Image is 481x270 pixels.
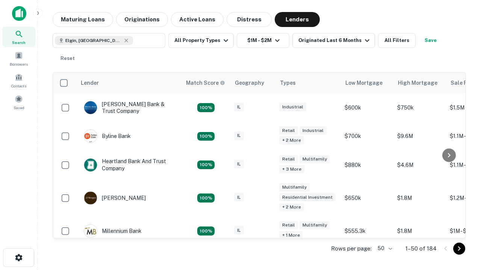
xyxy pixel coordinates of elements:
[275,72,341,93] th: Types
[186,79,225,87] div: Capitalize uses an advanced AI algorithm to match your search with the best lender. The match sco...
[393,217,446,245] td: $1.8M
[341,122,393,150] td: $700k
[234,131,244,140] div: IL
[2,48,35,69] a: Borrowers
[279,183,310,192] div: Multifamily
[393,93,446,122] td: $750k
[81,78,99,87] div: Lender
[12,39,26,45] span: Search
[84,224,142,238] div: Millennium Bank
[299,155,330,163] div: Multifamily
[234,160,244,168] div: IL
[237,33,289,48] button: $1M - $2M
[197,226,215,235] div: Matching Properties: 16, hasApolloMatch: undefined
[299,221,330,229] div: Multifamily
[84,129,131,143] div: Byline Bank
[197,193,215,202] div: Matching Properties: 24, hasApolloMatch: undefined
[331,244,372,253] p: Rows per page:
[65,37,122,44] span: Elgin, [GEOGRAPHIC_DATA], [GEOGRAPHIC_DATA]
[197,103,215,112] div: Matching Properties: 28, hasApolloMatch: undefined
[279,221,298,229] div: Retail
[341,179,393,217] td: $650k
[393,122,446,150] td: $9.6M
[84,159,97,171] img: picture
[10,61,28,67] span: Borrowers
[2,70,35,90] a: Contacts
[393,150,446,179] td: $4.6M
[443,186,481,222] iframe: Chat Widget
[279,155,298,163] div: Retail
[116,12,168,27] button: Originations
[292,33,375,48] button: Originated Last 6 Months
[230,72,275,93] th: Geography
[56,51,80,66] button: Reset
[393,72,446,93] th: High Mortgage
[182,72,230,93] th: Capitalize uses an advanced AI algorithm to match your search with the best lender. The match sco...
[197,132,215,141] div: Matching Properties: 18, hasApolloMatch: undefined
[375,243,393,254] div: 50
[341,93,393,122] td: $600k
[14,105,24,111] span: Saved
[299,126,327,135] div: Industrial
[84,191,146,205] div: [PERSON_NAME]
[345,78,383,87] div: Low Mortgage
[279,231,303,240] div: + 1 more
[405,244,437,253] p: 1–50 of 184
[12,6,26,21] img: capitalize-icon.png
[234,193,244,202] div: IL
[168,33,234,48] button: All Property Types
[341,217,393,245] td: $555.3k
[378,33,416,48] button: All Filters
[76,72,182,93] th: Lender
[419,33,443,48] button: Save your search to get updates of matches that match your search criteria.
[275,12,320,27] button: Lenders
[197,160,215,169] div: Matching Properties: 19, hasApolloMatch: undefined
[280,78,296,87] div: Types
[2,92,35,112] a: Saved
[84,225,97,237] img: picture
[341,150,393,179] td: $880k
[279,203,304,211] div: + 2 more
[84,130,97,142] img: picture
[84,101,97,114] img: picture
[398,78,437,87] div: High Mortgage
[84,192,97,204] img: picture
[279,126,298,135] div: Retail
[393,179,446,217] td: $1.8M
[279,165,304,174] div: + 3 more
[279,103,306,111] div: Industrial
[234,103,244,111] div: IL
[227,12,272,27] button: Distress
[53,12,113,27] button: Maturing Loans
[171,12,224,27] button: Active Loans
[453,243,465,255] button: Go to next page
[84,101,174,114] div: [PERSON_NAME] Bank & Trust Company
[234,226,244,235] div: IL
[186,79,224,87] h6: Match Score
[84,158,174,171] div: Heartland Bank And Trust Company
[11,83,26,89] span: Contacts
[298,36,372,45] div: Originated Last 6 Months
[341,72,393,93] th: Low Mortgage
[235,78,264,87] div: Geography
[279,193,336,202] div: Residential Investment
[279,136,304,145] div: + 2 more
[2,27,35,47] a: Search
